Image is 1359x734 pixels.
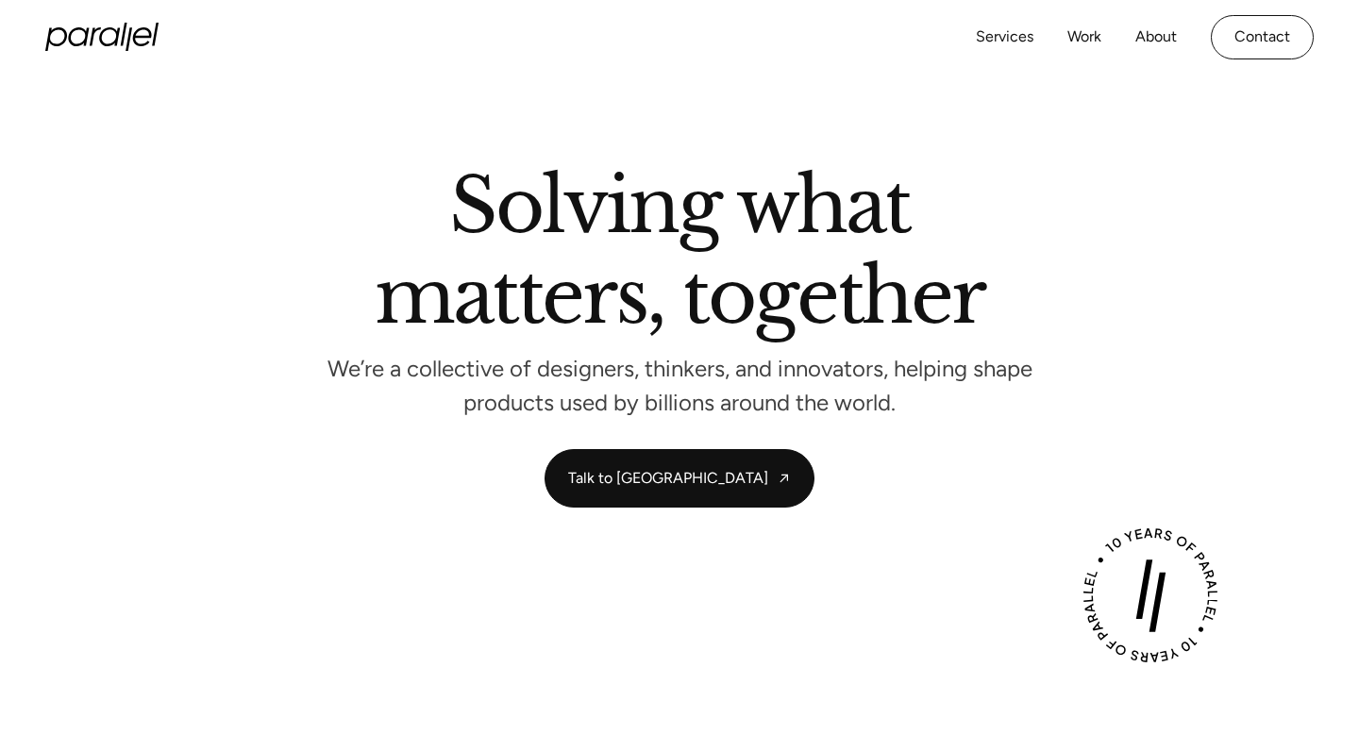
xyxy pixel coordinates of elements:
a: Work [1067,24,1101,51]
a: Contact [1211,15,1314,59]
a: Services [976,24,1033,51]
p: We’re a collective of designers, thinkers, and innovators, helping shape products used by billion... [326,361,1033,411]
a: About [1135,24,1177,51]
h2: Solving what matters, together [375,169,984,342]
